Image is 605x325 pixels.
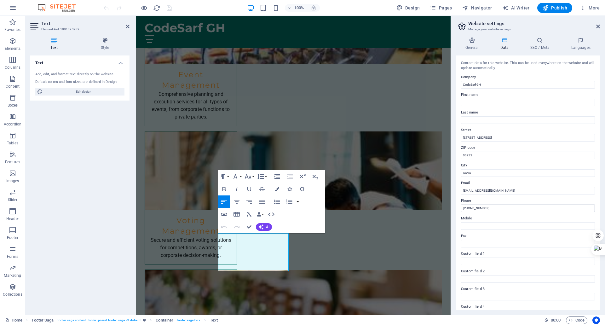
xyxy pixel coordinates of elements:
p: Marketing [4,273,21,278]
span: Navigator [462,5,492,11]
button: Redo (Ctrl+Shift+Z) [231,221,243,233]
span: Click to select. Double-click to edit [156,316,173,324]
a: Click to cancel selection. Double-click to open Pages [5,316,22,324]
button: Colors [271,183,283,195]
button: Underline (Ctrl+U) [243,183,255,195]
button: HTML [265,208,277,221]
p: Tables [7,141,18,146]
button: Undo (Ctrl+Z) [218,221,230,233]
div: Contact data for this website. This can be used everywhere on the website and will update automat... [461,61,595,71]
button: Strikethrough [256,183,268,195]
h6: Session time [544,316,561,324]
p: Boxes [8,103,18,108]
button: Align Center [231,195,243,208]
h4: Languages [562,37,600,50]
button: 100% [285,4,307,12]
label: Custom field 4 [461,303,595,310]
div: Default colors and font sizes are defined in Design. [35,79,124,85]
label: Street [461,126,595,134]
button: Data Bindings [256,208,265,221]
h6: 100% [294,4,304,12]
button: Font Size [243,170,255,183]
button: Subscript [309,170,321,183]
p: Accordion [4,122,21,127]
h4: SEO / Meta [521,37,562,50]
label: Email [461,179,595,187]
h3: Element #ed-1001393989 [41,26,117,32]
span: Design [396,5,420,11]
button: Align Right [243,195,255,208]
button: More [577,3,602,13]
span: Click to select. Double-click to edit [32,316,54,324]
p: Features [5,160,20,165]
p: Columns [5,65,20,70]
p: Content [6,84,20,89]
i: This element is a customizable preset [143,318,146,322]
button: Bold (Ctrl+B) [218,183,230,195]
h2: Text [41,21,130,26]
label: First name [461,91,595,99]
h4: General [456,37,491,50]
button: Insert Link [218,208,230,221]
span: Edit design [45,88,123,96]
nav: breadcrumb [32,316,218,324]
label: Custom field 1 [461,250,595,258]
p: Collections [3,292,22,297]
button: Line Height [256,170,268,183]
button: Pages [427,3,454,13]
label: ZIP code [461,144,595,152]
h4: Style [80,37,130,50]
p: Slider [8,197,18,202]
p: Images [6,178,19,183]
label: City [461,162,595,169]
i: Reload page [153,4,160,12]
span: . footer-saga-content .footer .preset-footer-saga-v3-default [56,316,141,324]
button: Superscript [297,170,308,183]
span: AI [266,225,269,229]
span: Publish [542,5,567,11]
button: Ordered List [283,195,295,208]
label: Custom field 3 [461,285,595,293]
button: Code [566,316,587,324]
span: . footer-saga-box [176,316,200,324]
p: Footer [7,235,18,240]
button: Publish [537,3,572,13]
button: Navigator [460,3,495,13]
label: Mobile [461,215,595,222]
p: Elements [5,46,21,51]
label: Company [461,73,595,81]
h2: Website settings [468,21,600,26]
span: Click to select. Double-click to edit [210,316,218,324]
p: Header [6,216,19,221]
button: Special Characters [296,183,308,195]
button: Align Left [218,195,230,208]
span: Pages [430,5,452,11]
p: Forms [7,254,18,259]
button: Usercentrics [592,316,600,324]
p: Favorites [4,27,20,32]
button: Italic (Ctrl+I) [231,183,243,195]
span: More [580,5,600,11]
label: Custom field 2 [461,268,595,275]
button: Icons [284,183,296,195]
div: Design (Ctrl+Alt+Y) [394,3,423,13]
label: Phone [461,197,595,205]
span: AI Writer [502,5,530,11]
h4: Text [30,55,130,67]
button: Unordered List [271,195,283,208]
span: 00 00 [551,316,561,324]
h3: Manage your website settings [468,26,587,32]
button: Insert Table [231,208,243,221]
button: Ordered List [295,195,300,208]
button: AI Writer [500,3,532,13]
button: Font Family [231,170,243,183]
i: On resize automatically adjust zoom level to fit chosen device. [311,5,316,11]
h4: Text [30,37,80,50]
img: Editor Logo [36,4,84,12]
button: Align Justify [256,195,268,208]
label: Fax [461,232,595,240]
span: : [555,318,556,322]
button: Design [394,3,423,13]
button: AI [256,223,272,231]
button: Paragraph Format [218,170,230,183]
